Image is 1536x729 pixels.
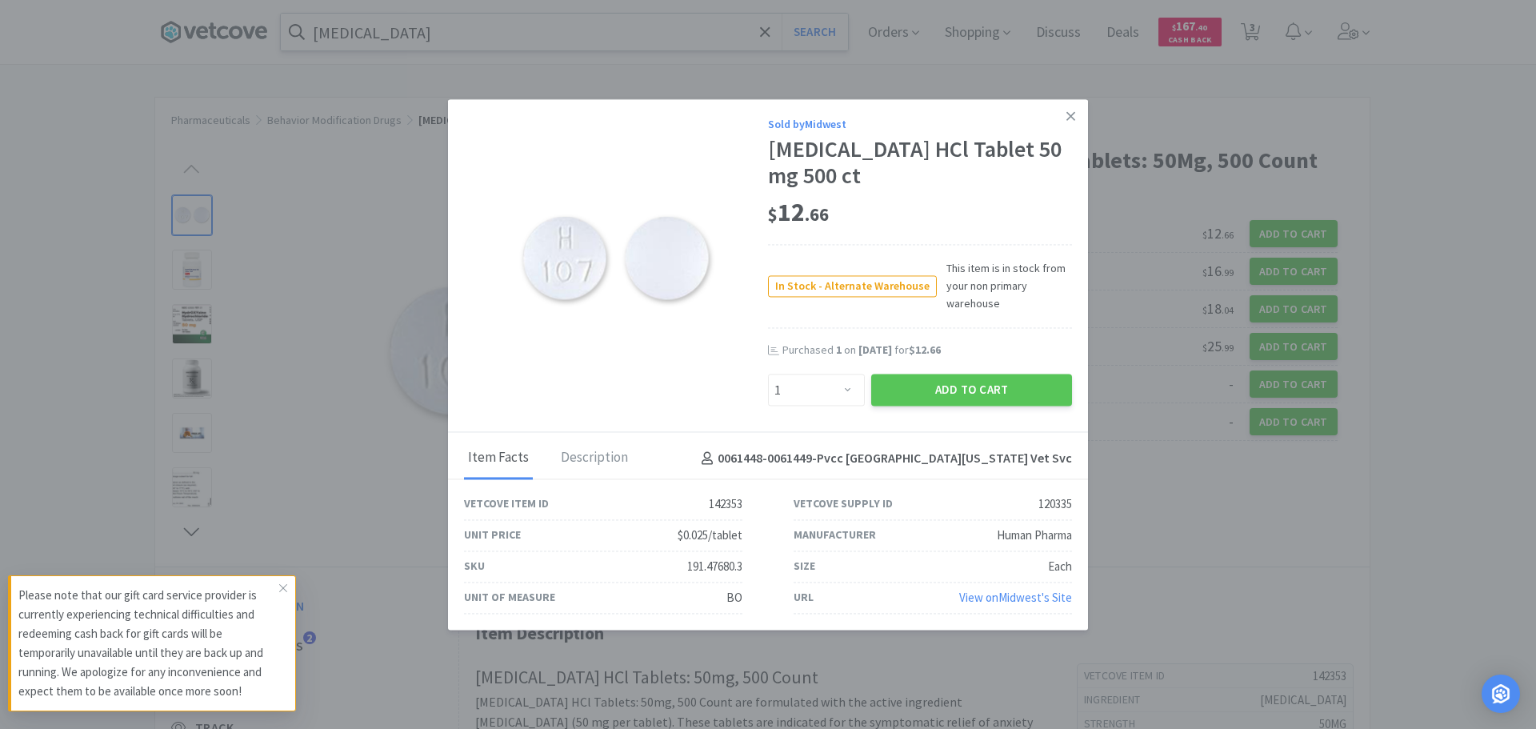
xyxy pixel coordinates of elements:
span: This item is in stock from your non primary warehouse [937,259,1072,313]
p: Please note that our gift card service provider is currently experiencing technical difficulties ... [18,586,279,701]
h4: 0061448-0061449 - Pvcc [GEOGRAPHIC_DATA][US_STATE] Vet Svc [695,449,1072,470]
div: 191.47680.3 [687,557,742,576]
div: Each [1048,557,1072,576]
div: [MEDICAL_DATA] HCl Tablet 50 mg 500 ct [768,136,1072,190]
a: View onMidwest's Site [959,590,1072,605]
span: [DATE] [858,342,892,357]
div: Vetcove Item ID [464,495,549,513]
span: 12 [768,197,829,229]
div: SKU [464,558,485,575]
span: 1 [836,342,842,357]
div: Sold by Midwest [768,115,1072,133]
div: Vetcove Supply ID [794,495,893,513]
img: dc1ec1cdcd3d48f0b5f427b1d3cba860_120335.jpg [512,157,720,365]
div: 142353 [709,495,742,514]
button: Add to Cart [871,375,1072,407]
div: Open Intercom Messenger [1482,675,1520,713]
div: Description [557,439,632,479]
div: Purchased on for [782,342,1072,358]
div: Unit of Measure [464,589,555,607]
span: In Stock - Alternate Warehouse [769,276,936,296]
span: . 66 [805,204,829,226]
div: Item Facts [464,439,533,479]
div: Unit Price [464,527,521,544]
div: Manufacturer [794,527,876,544]
div: $0.025/tablet [678,526,742,545]
div: BO [726,588,742,607]
span: $ [768,204,778,226]
div: URL [794,589,814,607]
div: Size [794,558,815,575]
div: Human Pharma [997,526,1072,545]
span: $12.66 [909,342,941,357]
div: 120335 [1038,495,1072,514]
